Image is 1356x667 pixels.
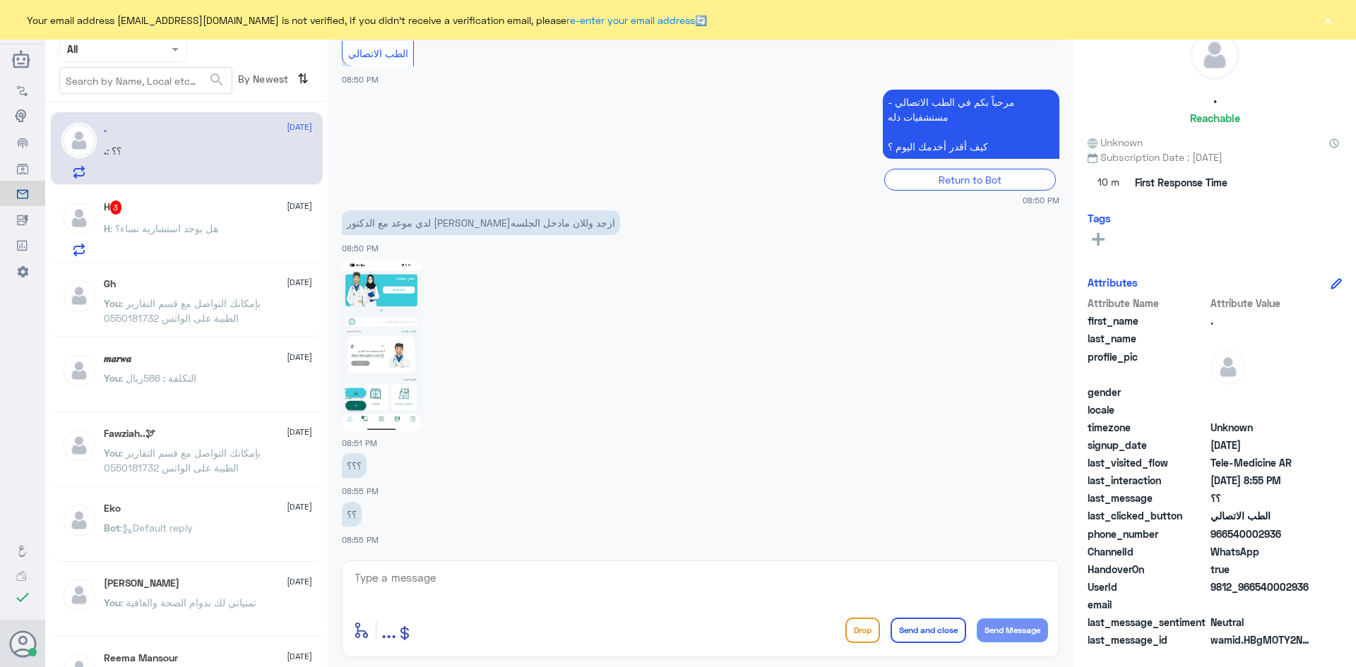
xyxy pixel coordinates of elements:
h6: Tags [1088,212,1111,224]
span: Unknown [1088,135,1143,150]
span: : التكلفة : 586ريال [121,372,196,384]
h5: . [1213,90,1217,107]
span: : ؟؟ [107,145,121,157]
span: [DATE] [287,426,312,438]
p: 5/10/2025, 8:55 PM [342,502,362,527]
h5: H [104,200,122,215]
span: 2025-10-05T17:50:20.317Z [1211,438,1313,452]
h5: Eko [104,503,121,515]
span: You [104,596,121,608]
span: By Newest [232,67,292,95]
span: Tele-Medicine AR [1211,455,1313,470]
span: gender [1088,385,1208,399]
span: You [104,372,121,384]
span: : بإمكانك التواصل مع قسم التقارير الطبية على الواتس 0550181732 [104,297,261,324]
i: check [14,589,31,606]
h5: Mohammed ALRASHED [104,577,179,589]
span: timezone [1088,420,1208,435]
span: last_clicked_button [1088,508,1208,523]
span: الطب الاتصالي [1211,508,1313,523]
img: defaultAdmin.png [61,428,97,463]
img: defaultAdmin.png [61,503,97,538]
div: Return to Bot [884,169,1056,191]
span: last_message [1088,491,1208,505]
span: search [208,71,225,88]
span: ChannelId [1088,544,1208,559]
span: wamid.HBgMOTY2NTQwMDAyOTM2FQIAEhgUM0FCQzg5OUIwQ0M3MTAzQkJBRDAA [1211,632,1313,647]
span: HandoverOn [1088,562,1208,577]
span: ؟؟ [1211,491,1313,505]
span: First Response Time [1135,175,1227,190]
span: Unknown [1211,420,1313,435]
span: 10 m [1088,170,1130,196]
input: Search by Name, Local etc… [60,68,232,93]
span: signup_date [1088,438,1208,452]
img: defaultAdmin.png [61,200,97,236]
span: [DATE] [287,276,312,289]
button: Avatar [9,630,36,657]
span: You [104,297,121,309]
a: re-enter your email address [566,14,695,26]
span: You [104,447,121,459]
span: [DATE] [287,500,312,513]
span: phone_number [1088,527,1208,541]
span: 08:55 PM [342,535,379,544]
button: search [208,68,225,92]
img: defaultAdmin.png [61,577,97,613]
img: 822962870173163.jpg [342,260,421,431]
span: last_visited_flow [1088,455,1208,470]
button: × [1321,13,1335,27]
span: 08:50 PM [342,75,379,84]
h5: . [104,123,107,135]
span: last_name [1088,331,1208,346]
h6: Attributes [1088,276,1138,289]
span: 08:50 PM [1023,194,1059,206]
span: Bot [104,522,120,534]
span: 08:51 PM [342,438,377,447]
h5: Fawziah..🕊 [104,428,155,440]
span: 966540002936 [1211,527,1313,541]
span: UserId [1088,579,1208,594]
span: [DATE] [287,351,312,363]
img: defaultAdmin.png [61,123,97,158]
p: 5/10/2025, 8:55 PM [342,453,367,478]
h5: Reema Mansour [104,652,178,664]
span: profile_pic [1088,349,1208,382]
span: 0 [1211,615,1313,630]
span: . [104,145,107,157]
span: null [1211,402,1313,417]
span: Subscription Date : [DATE] [1088,150,1342,164]
img: defaultAdmin.png [61,278,97,313]
button: Drop [845,618,880,643]
span: [DATE] [287,121,312,133]
span: [DATE] [287,650,312,663]
span: email [1088,597,1208,612]
span: 2 [1211,544,1313,559]
img: defaultAdmin.png [61,353,97,388]
button: Send and close [891,618,966,643]
h5: 𝒎𝒂𝒓𝒘𝒂 [104,353,131,365]
img: defaultAdmin.png [1211,349,1246,385]
span: Attribute Name [1088,296,1208,311]
span: last_message_sentiment [1088,615,1208,630]
span: 9812_966540002936 [1211,579,1313,594]
h6: Reachable [1190,112,1240,124]
span: [DATE] [287,200,312,212]
span: last_message_id [1088,632,1208,647]
span: Your email address [EMAIL_ADDRESS][DOMAIN_NAME] is not verified, if you didn't receive a verifica... [27,13,707,28]
span: [DATE] [287,575,312,588]
span: ... [381,617,396,642]
span: 08:55 PM [342,486,379,495]
p: 5/10/2025, 8:50 PM [883,90,1059,159]
button: ... [381,614,396,646]
span: . [1211,313,1313,328]
button: Send Message [977,618,1048,642]
span: 2025-10-05T17:55:20.76Z [1211,473,1313,488]
span: 08:50 PM [342,244,379,253]
span: : بإمكانك التواصل مع قسم التقارير الطبية على الواتس 0550181732 [104,447,261,474]
span: 3 [110,200,122,215]
span: Attribute Value [1211,296,1313,311]
i: ⇅ [297,67,309,90]
span: true [1211,562,1313,577]
span: first_name [1088,313,1208,328]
